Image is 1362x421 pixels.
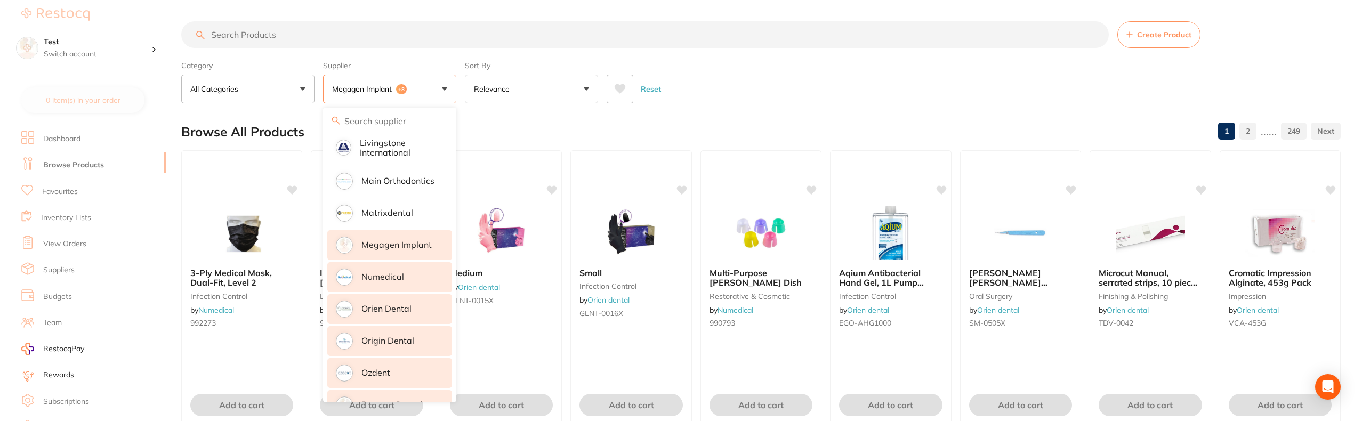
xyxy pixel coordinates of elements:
img: 3-Ply Medical Mask, Dual-Fit, Level 2 [207,206,277,260]
span: Microcut Manual, serrated strips, 10 pieces / pack [1099,268,1200,298]
span: Multi-Purpose [PERSON_NAME] Dish [710,268,802,288]
span: Small [579,268,602,278]
p: Switch account [44,49,151,60]
span: 3-Ply Medical Mask, Dual-Fit, Level 2 [190,268,272,288]
a: Numedical [718,305,753,315]
button: Add to cart [320,394,423,416]
img: Medium [467,206,536,260]
img: Small [597,206,666,260]
a: Budgets [43,292,72,302]
img: Matrixdental [337,206,351,220]
h2: Browse All Products [181,125,304,140]
img: Cromatic Impression Alginate, 453g Pack [1245,206,1315,260]
span: 990793 [710,318,735,328]
a: Orien dental [977,305,1019,315]
img: Microcut Manual, serrated strips, 10 pieces / pack [1116,206,1185,260]
img: Restocq Logo [21,8,90,21]
span: Aqium Antibacterial Hand Gel, 1L Pump Bottle [839,268,924,298]
span: Instant [MEDICAL_DATA] [320,268,393,288]
small: disposables [320,292,423,301]
button: Megagen Implant+8 [323,75,456,103]
a: Team [43,318,62,328]
button: Add to cart [1229,394,1332,416]
img: Multi-Purpose Dappen Dish [726,206,795,260]
a: Orien dental [458,282,500,292]
img: Raypurt Dental [337,398,351,412]
button: Add to cart [190,394,293,416]
span: TDV-0042 [1099,318,1133,328]
a: Orien dental [1237,305,1279,315]
img: Livingstone International [337,141,350,153]
span: EGO-AHG1000 [839,318,891,328]
span: by [579,295,630,305]
button: Add to cart [579,394,682,416]
b: Medium [450,268,553,278]
b: Swann Morton Disposable Scalpels No. 15, Box of 10 [969,268,1072,288]
button: All Categories [181,75,315,103]
p: Orien dental [361,304,412,313]
b: Microcut Manual, serrated strips, 10 pieces / pack [1099,268,1202,288]
span: by [1099,305,1149,315]
small: infection control [190,292,293,301]
span: by [450,282,500,292]
a: Suppliers [43,265,75,276]
a: Inventory Lists [41,213,91,223]
small: finishing & polishing [1099,292,1202,301]
button: Create Product [1117,21,1200,48]
p: Raypurt Dental [361,400,423,409]
p: Origin Dental [361,336,414,345]
a: Rewards [43,370,74,380]
span: 993730 [320,318,345,328]
img: Swann Morton Disposable Scalpels No. 15, Box of 10 [986,206,1055,260]
p: Numedical [361,272,404,281]
span: VCA-453G [1229,318,1266,328]
small: infection control [839,292,942,301]
b: Multi-Purpose Dappen Dish [710,268,812,288]
button: Add to cart [710,394,812,416]
img: Orien dental [337,302,351,316]
span: by [710,305,753,315]
a: Browse Products [43,160,104,171]
b: 3-Ply Medical Mask, Dual-Fit, Level 2 [190,268,293,288]
a: Subscriptions [43,396,89,407]
button: Relevance [465,75,598,103]
img: Megagen Implant [337,238,351,252]
small: infection control [579,282,682,290]
h4: Test [44,37,151,47]
a: Dashboard [43,134,80,144]
p: Megagen Implant [332,84,396,94]
span: GLNT-0016X [579,309,623,318]
a: 1 [1218,120,1235,142]
span: SM-0505X [969,318,1005,328]
a: Orien dental [587,295,630,305]
a: Numedical [198,305,234,315]
b: Aqium Antibacterial Hand Gel, 1L Pump Bottle [839,268,942,288]
span: Cromatic Impression Alginate, 453g Pack [1229,268,1311,288]
label: Sort By [465,61,598,70]
b: Instant Ice Pack [320,268,423,288]
span: by [320,305,364,315]
img: Test [17,37,38,59]
span: [PERSON_NAME] [PERSON_NAME] Disposable Scalpels No. 15, Box of 10 [969,268,1065,307]
span: by [969,305,1019,315]
a: 2 [1239,120,1256,142]
p: Relevance [474,84,514,94]
span: by [839,305,889,315]
a: RestocqPay [21,343,84,355]
button: Add to cart [969,394,1072,416]
a: View Orders [43,239,86,249]
span: 992273 [190,318,216,328]
span: by [1229,305,1279,315]
a: 249 [1281,120,1307,142]
img: RestocqPay [21,343,34,355]
label: Category [181,61,315,70]
p: ...... [1261,125,1277,137]
p: Main Orthodontics [361,176,434,185]
img: Origin Dental [337,334,351,348]
p: Ozdent [361,368,390,377]
a: Orien dental [847,305,889,315]
span: Medium [450,268,482,278]
a: Favourites [42,187,78,197]
img: Numedical [337,270,351,284]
